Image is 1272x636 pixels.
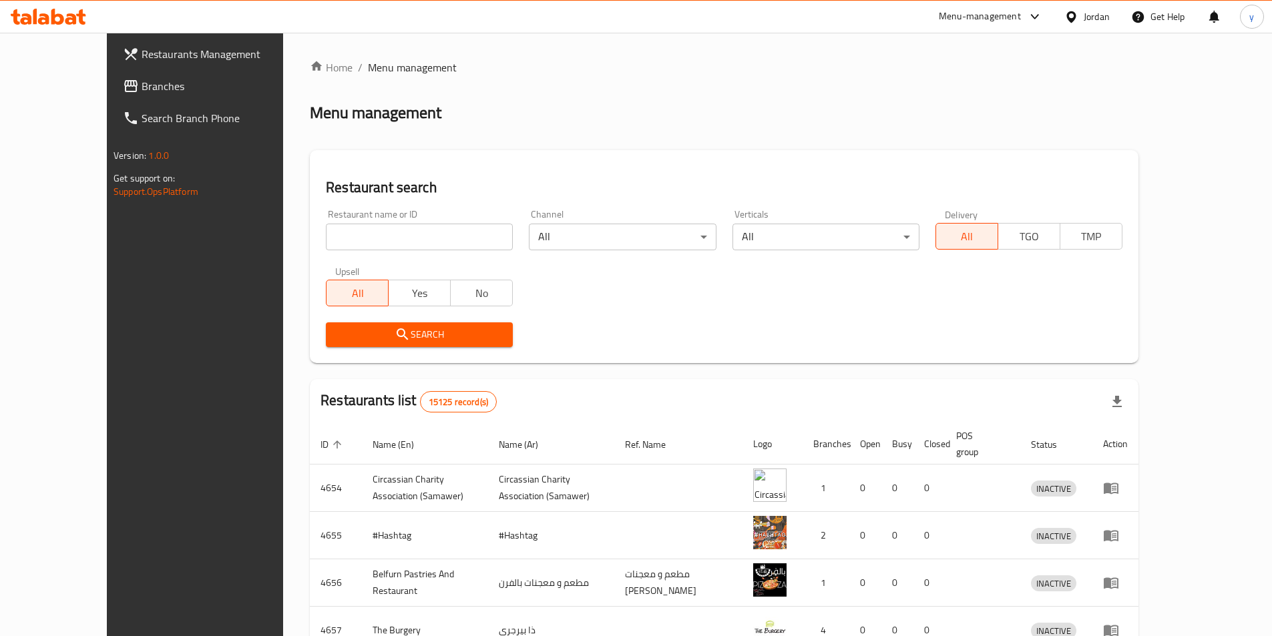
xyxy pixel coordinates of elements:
div: Export file [1101,386,1133,418]
span: TGO [1004,227,1055,246]
span: ID [321,436,346,452]
span: Search Branch Phone [142,110,308,126]
a: Restaurants Management [112,38,319,70]
span: Ref. Name [625,436,683,452]
button: TMP [1060,223,1122,250]
input: Search for restaurant name or ID.. [326,224,513,250]
td: 0 [881,512,913,559]
th: Action [1092,424,1138,464]
td: 2 [803,512,849,559]
label: Delivery [945,210,978,219]
div: All [732,224,919,250]
span: Yes [394,284,445,303]
li: / [358,59,363,75]
td: 0 [849,512,881,559]
td: 4656 [310,559,362,607]
img: ​Circassian ​Charity ​Association​ (Samawer) [753,468,787,502]
th: Open [849,424,881,464]
th: Closed [913,424,945,464]
span: Version: [114,147,146,164]
span: Branches [142,78,308,94]
div: Jordan [1084,9,1110,24]
span: INACTIVE [1031,529,1076,544]
a: Branches [112,70,319,102]
th: Logo [743,424,803,464]
td: 4655 [310,512,362,559]
span: POS group [956,428,1004,460]
label: Upsell [335,266,360,276]
td: #Hashtag [362,512,488,559]
span: 1.0.0 [148,147,169,164]
td: ​Circassian ​Charity ​Association​ (Samawer) [362,464,488,512]
button: TGO [998,223,1060,250]
td: 0 [913,512,945,559]
a: Home [310,59,353,75]
nav: breadcrumb [310,59,1138,75]
div: Total records count [420,391,497,412]
span: All [941,227,993,246]
h2: Restaurants list [321,390,497,412]
button: All [326,280,389,306]
span: All [332,284,383,303]
span: INACTIVE [1031,481,1076,497]
span: TMP [1066,227,1117,246]
img: #Hashtag [753,516,787,549]
a: Search Branch Phone [112,102,319,134]
button: No [450,280,513,306]
span: Name (Ar) [499,436,556,452]
span: Menu management [368,59,457,75]
td: مطعم و معجنات [PERSON_NAME] [614,559,743,607]
span: Status [1031,436,1074,452]
span: 15125 record(s) [421,396,496,408]
span: INACTIVE [1031,576,1076,591]
div: Menu-management [939,9,1021,25]
td: 0 [849,464,881,512]
td: مطعم و معجنات بالفرن [488,559,614,607]
button: Search [326,322,513,347]
td: 0 [913,559,945,607]
div: All [529,224,716,250]
button: All [935,223,998,250]
img: Belfurn Pastries And Restaurant [753,563,787,597]
td: 1 [803,464,849,512]
h2: Restaurant search [326,178,1122,198]
td: 0 [881,464,913,512]
td: ​Circassian ​Charity ​Association​ (Samawer) [488,464,614,512]
div: INACTIVE [1031,528,1076,544]
span: Get support on: [114,170,175,187]
td: #Hashtag [488,512,614,559]
td: 4654 [310,464,362,512]
span: No [456,284,507,303]
td: 0 [881,559,913,607]
th: Busy [881,424,913,464]
span: Name (En) [373,436,431,452]
td: 0 [849,559,881,607]
span: y [1249,9,1254,24]
div: Menu [1103,527,1128,543]
span: Restaurants Management [142,46,308,62]
h2: Menu management [310,102,441,123]
div: Menu [1103,575,1128,591]
div: Menu [1103,480,1128,496]
td: Belfurn Pastries And Restaurant [362,559,488,607]
td: 1 [803,559,849,607]
td: 0 [913,464,945,512]
button: Yes [388,280,451,306]
span: Search [337,326,502,343]
a: Support.OpsPlatform [114,183,198,200]
th: Branches [803,424,849,464]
